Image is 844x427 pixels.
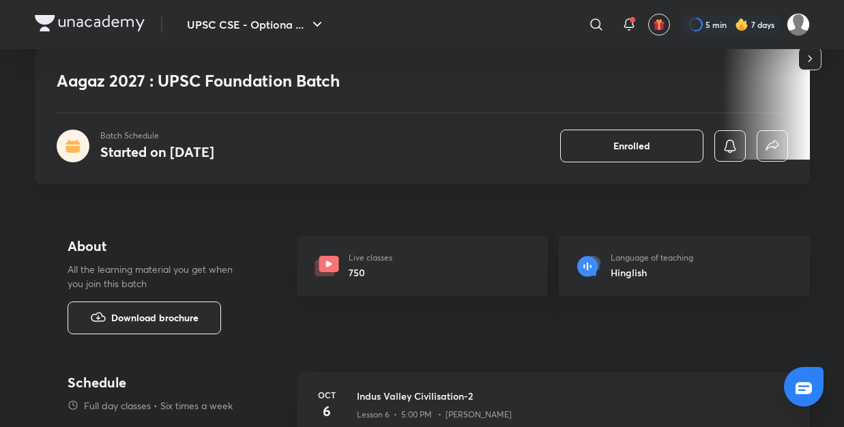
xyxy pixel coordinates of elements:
[313,401,340,422] h4: 6
[611,265,693,280] h6: Hinglish
[68,262,244,291] p: All the learning material you get when you join this batch
[68,236,253,256] h4: About
[111,310,199,325] span: Download brochure
[349,252,392,264] p: Live classes
[313,389,340,401] h6: Oct
[357,409,512,421] p: Lesson 6 • 5:00 PM • [PERSON_NAME]
[68,301,221,334] button: Download brochure
[349,265,392,280] h6: 750
[613,139,650,153] span: Enrolled
[57,71,591,91] h1: Aagaz 2027 : UPSC Foundation Batch
[35,15,145,31] img: Company Logo
[735,18,748,31] img: streak
[179,11,334,38] button: UPSC CSE - Optiona ...
[560,130,703,162] button: Enrolled
[648,14,670,35] button: avatar
[84,398,233,413] p: Full day classes • Six times a week
[100,143,214,161] h4: Started on [DATE]
[100,130,214,142] p: Batch Schedule
[653,18,665,31] img: avatar
[68,372,286,393] h4: Schedule
[357,389,794,403] h3: Indus Valley Civilisation-2
[35,15,145,35] a: Company Logo
[611,252,693,264] p: Language of teaching
[787,13,810,36] img: Ayush Kumar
